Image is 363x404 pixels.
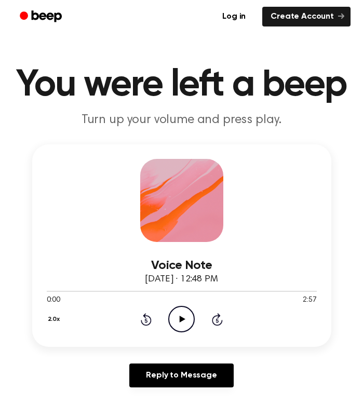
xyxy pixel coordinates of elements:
p: Turn up your volume and press play. [12,112,351,128]
span: 2:57 [303,295,316,306]
span: 0:00 [47,295,60,306]
h3: Voice Note [47,259,317,273]
a: Log in [212,5,256,29]
button: 2.0x [47,311,64,328]
a: Create Account [262,7,351,26]
a: Reply to Message [129,363,233,387]
a: Beep [12,7,71,27]
span: [DATE] · 12:48 PM [145,275,218,284]
h1: You were left a beep [12,66,351,104]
